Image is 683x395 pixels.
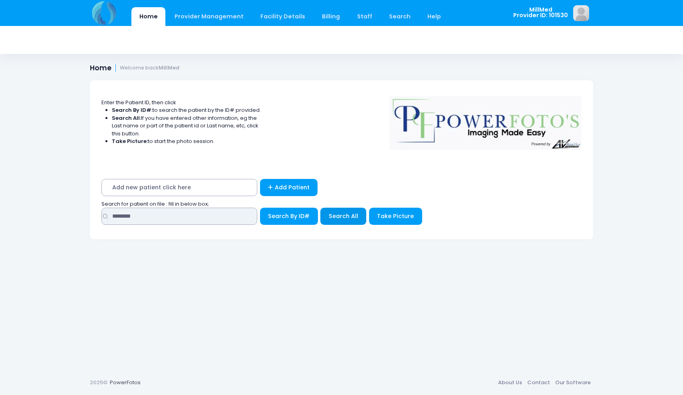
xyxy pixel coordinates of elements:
[329,212,358,220] span: Search All
[513,7,568,18] span: MillMed Provider ID: 101530
[377,212,414,220] span: Take Picture
[268,212,310,220] span: Search By ID#
[101,99,176,106] span: Enter the Patient ID, then click
[112,137,148,145] strong: Take Picture:
[112,137,261,145] li: to start the photo session.
[112,114,141,122] strong: Search All:
[101,200,209,208] span: Search for patient on file : fill in below box;
[112,114,261,138] li: If you have entered other information, eg the Last name or part of the patient id or Last name, e...
[349,7,380,26] a: Staff
[253,7,313,26] a: Facility Details
[110,379,141,386] a: PowerFotos
[524,375,552,390] a: Contact
[90,64,179,72] h1: Home
[131,7,165,26] a: Home
[381,7,418,26] a: Search
[420,7,449,26] a: Help
[320,208,366,225] button: Search All
[552,375,593,390] a: Our Software
[112,106,261,114] li: to search the patient by the ID# provided.
[573,5,589,21] img: image
[101,179,257,196] span: Add new patient click here
[167,7,251,26] a: Provider Management
[112,106,153,114] strong: Search By ID#:
[314,7,348,26] a: Billing
[120,65,179,71] small: Welcome back
[369,208,422,225] button: Take Picture
[90,379,107,386] span: 2025©
[495,375,524,390] a: About Us
[260,179,318,196] a: Add Patient
[260,208,318,225] button: Search By ID#
[386,91,586,150] img: Logo
[159,64,179,71] strong: MillMed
